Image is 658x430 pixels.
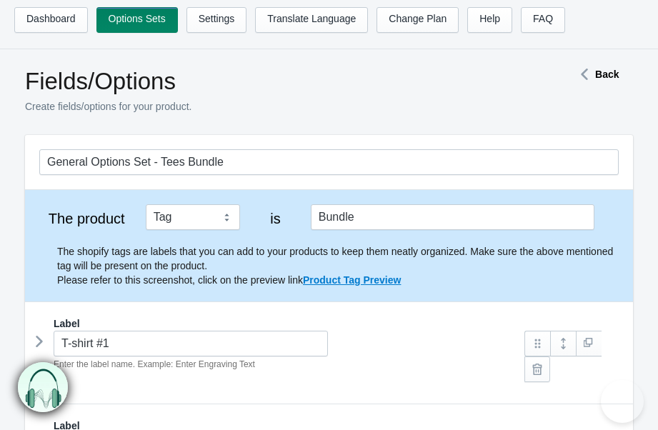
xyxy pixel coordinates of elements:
[595,69,619,80] strong: Back
[521,7,565,33] a: FAQ
[54,316,80,331] label: Label
[25,99,533,114] p: Create fields/options for your product.
[377,7,459,33] a: Change Plan
[574,69,619,80] a: Back
[25,67,533,96] h1: Fields/Options
[16,362,66,413] img: bxm.png
[601,380,644,423] iframe: Toggle Customer Support
[255,7,368,33] a: Translate Language
[303,274,401,286] a: Product Tag Preview
[57,244,619,287] p: The shopify tags are labels that you can add to your products to keep them neatly organized. Make...
[54,359,255,369] em: Enter the label name. Example: Enter Engraving Text
[186,7,247,33] a: Settings
[96,7,178,33] a: Options Sets
[39,211,134,226] label: The product
[14,7,88,33] a: Dashboard
[467,7,512,33] a: Help
[39,149,619,175] input: General Options Set
[251,211,299,226] label: is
